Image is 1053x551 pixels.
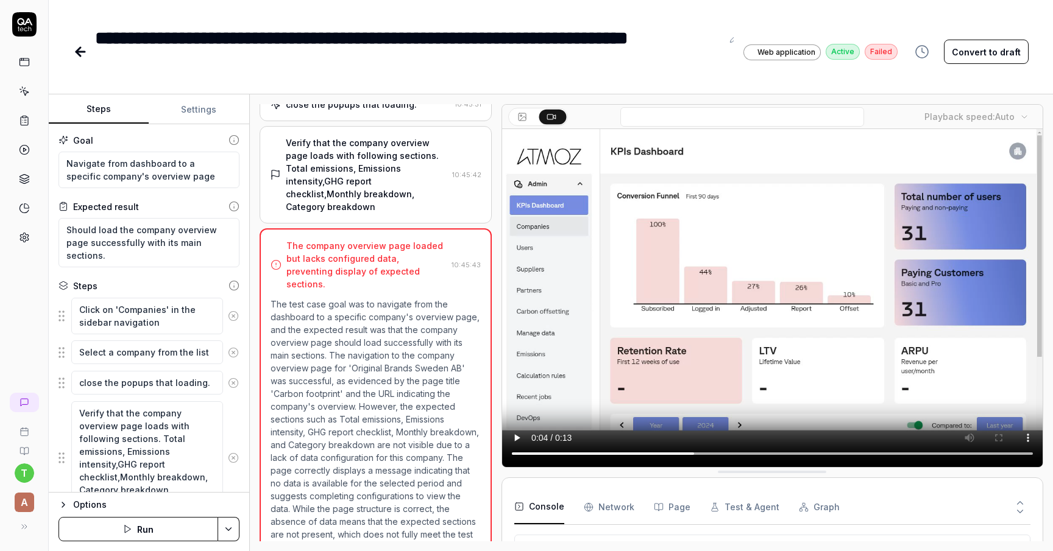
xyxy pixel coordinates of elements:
div: Active [826,44,860,60]
a: Documentation [5,437,43,456]
button: Remove step [223,446,244,470]
div: Suggestions [58,401,239,515]
time: 10:45:43 [452,261,481,269]
span: Web application [757,47,815,58]
div: Suggestions [58,297,239,335]
div: Suggestions [58,340,239,365]
button: Convert to draft [944,40,1029,64]
button: A [5,483,43,514]
div: The company overview page loaded but lacks configured data, preventing display of expected sections. [286,239,447,290]
div: Verify that the company overview page loads with following sections. Total emissions, Emissions i... [286,136,447,213]
div: Options [73,497,239,512]
span: A [15,493,34,512]
time: 10:45:42 [452,170,481,179]
button: View version history [907,40,937,64]
button: Network [584,490,634,524]
div: Playback speed: [924,110,1015,123]
button: Remove step [223,371,244,395]
button: Run [58,517,218,541]
a: New conversation [10,393,39,412]
div: Suggestions [58,370,239,396]
button: Page [654,490,690,524]
div: close the popups that loading. [286,98,417,111]
a: Web application [743,44,821,60]
button: Graph [799,490,840,524]
div: Goal [73,134,93,147]
button: Remove step [223,340,244,365]
button: t [15,463,34,483]
button: Test & Agent [710,490,779,524]
div: Steps [73,279,97,292]
div: Failed [865,44,898,60]
button: Steps [49,95,149,124]
button: Options [58,497,239,512]
button: Remove step [223,304,244,328]
button: Settings [149,95,249,124]
time: 10:45:31 [455,100,481,108]
button: Console [514,490,564,524]
a: Book a call with us [5,417,43,437]
div: Expected result [73,200,139,213]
